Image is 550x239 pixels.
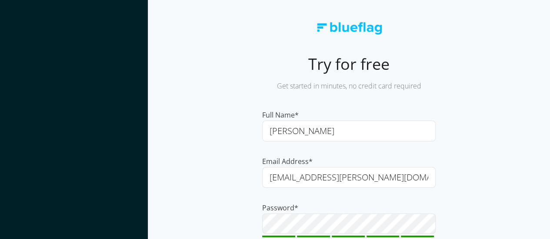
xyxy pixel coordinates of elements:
span: Full Name* [262,110,299,120]
img: logo [317,22,382,35]
span: Password* [262,203,298,213]
input: name@yourcompany.com.au [262,167,436,188]
input: Your full name [262,121,436,141]
span: Get started in minutes, no credit card required [277,81,421,91]
span: Try for free [308,53,390,75]
span: Email Address* [262,157,313,166]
